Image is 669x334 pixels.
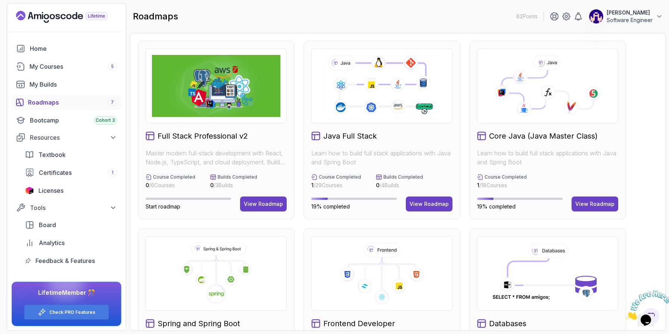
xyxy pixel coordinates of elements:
a: bootcamp [12,113,121,128]
img: Chat attention grabber [3,3,49,33]
a: home [12,41,121,56]
button: Check PRO Features [24,304,109,320]
span: Licenses [38,186,63,195]
img: user profile image [589,9,603,24]
span: Cohort 3 [96,117,115,123]
a: Landing page [16,11,125,23]
p: / 6 Courses [146,182,195,189]
a: licenses [21,183,121,198]
p: / 3 Builds [210,182,257,189]
span: Analytics [39,238,65,247]
iframe: chat widget [623,287,669,323]
p: Course Completed [319,174,361,180]
div: Tools [30,203,117,212]
div: View Roadmap [244,200,283,208]
h2: Frontend Developer [323,318,395,329]
span: Start roadmap [146,203,180,210]
p: Course Completed [153,174,195,180]
a: certificates [21,165,121,180]
div: View Roadmap [575,200,614,208]
button: View Roadmap [572,197,618,211]
p: Master modern full-stack development with React, Node.js, TypeScript, and cloud deployment. Build... [146,149,287,167]
button: View Roadmap [406,197,452,211]
p: Software Engineer [607,16,653,24]
a: board [21,217,121,232]
p: / 4 Builds [376,182,423,189]
span: 1 [311,182,314,188]
p: Builds Completed [383,174,423,180]
span: 5 [111,64,114,69]
span: 7 [111,99,114,105]
div: My Courses [29,62,117,71]
a: textbook [21,147,121,162]
p: Course Completed [485,174,527,180]
p: / 29 Courses [311,182,361,189]
span: Feedback & Features [35,256,95,265]
a: builds [12,77,121,92]
span: Textbook [38,150,66,159]
span: 19% completed [311,203,350,210]
p: 82 Points [516,13,538,20]
span: Board [39,220,56,229]
a: analytics [21,235,121,250]
h2: Spring and Spring Boot [158,318,240,329]
span: Certificates [39,168,72,177]
button: Tools [12,201,121,214]
span: 0 [146,182,149,188]
p: Learn how to build full stack applications with Java and Spring Boot [311,149,452,167]
button: user profile image[PERSON_NAME]Software Engineer [589,9,663,24]
img: jetbrains icon [25,187,34,194]
p: [PERSON_NAME] [607,9,653,16]
a: roadmaps [12,95,121,110]
span: 19% completed [477,203,516,210]
div: Bootcamp [30,116,117,125]
button: Resources [12,131,121,144]
span: 0 [376,182,379,188]
p: Builds Completed [218,174,257,180]
div: My Builds [29,80,117,89]
h2: Full Stack Professional v2 [158,131,248,141]
h2: Java Full Stack [323,131,377,141]
div: Roadmaps [28,98,117,107]
a: feedback [21,253,121,268]
button: View Roadmap [240,197,287,211]
span: 1 [112,170,113,176]
a: Check PRO Features [49,309,95,315]
h2: roadmaps [133,10,178,22]
h2: Core Java (Java Master Class) [489,131,598,141]
div: Resources [30,133,117,142]
span: 0 [210,182,214,188]
div: Home [30,44,117,53]
img: Full Stack Professional v2 [152,55,280,117]
h2: Databases [489,318,526,329]
div: View Roadmap [410,200,449,208]
p: Learn how to build full stack applications with Java and Spring Boot [477,149,618,167]
span: 1 [477,182,479,188]
a: courses [12,59,121,74]
p: / 18 Courses [477,182,527,189]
